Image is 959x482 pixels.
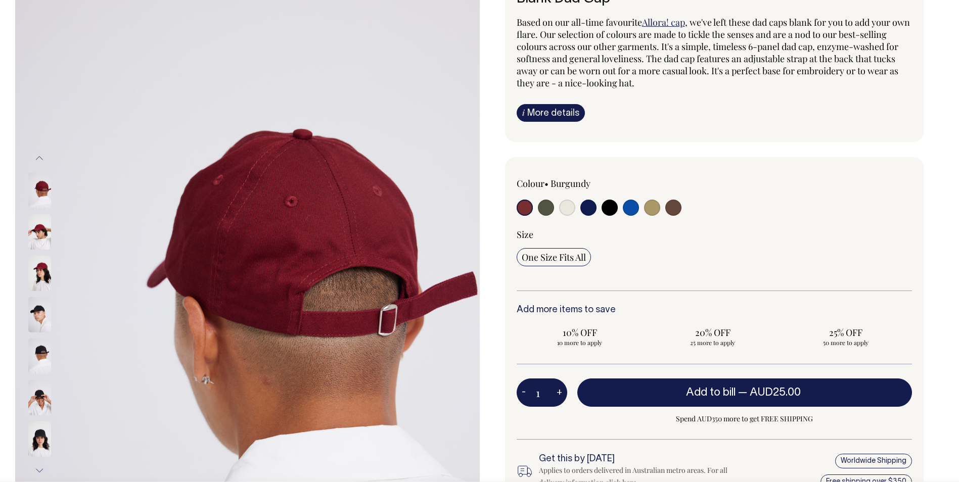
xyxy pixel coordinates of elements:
[544,177,549,189] span: •
[522,339,638,347] span: 10 more to apply
[28,421,51,456] img: black
[517,248,591,266] input: One Size Fits All
[552,382,567,403] button: +
[577,378,912,407] button: Add to bill —AUD25.00
[28,172,51,208] img: burgundy
[522,251,586,263] span: One Size Fits All
[32,147,47,170] button: Previous
[28,379,51,415] img: black
[517,305,912,315] h6: Add more items to save
[517,104,585,122] a: iMore details
[517,177,675,189] div: Colour
[787,339,904,347] span: 50 more to apply
[551,177,590,189] label: Burgundy
[28,255,51,291] img: burgundy
[517,228,912,240] div: Size
[642,16,685,28] a: Allora! cap
[28,297,51,332] img: black
[750,388,801,398] span: AUD25.00
[517,16,642,28] span: Based on our all-time favourite
[654,339,771,347] span: 25 more to apply
[654,326,771,339] span: 20% OFF
[686,388,736,398] span: Add to bill
[522,107,525,118] span: i
[738,388,803,398] span: —
[787,326,904,339] span: 25% OFF
[28,214,51,249] img: burgundy
[517,323,644,350] input: 10% OFF 10 more to apply
[782,323,909,350] input: 25% OFF 50 more to apply
[522,326,638,339] span: 10% OFF
[577,413,912,425] span: Spend AUD350 more to get FREE SHIPPING
[517,382,531,403] button: -
[517,16,910,89] span: , we've left these dad caps blank for you to add your own flare. Our selection of colours are mad...
[649,323,776,350] input: 20% OFF 25 more to apply
[32,459,47,482] button: Next
[28,338,51,373] img: black
[539,454,733,464] h6: Get this by [DATE]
